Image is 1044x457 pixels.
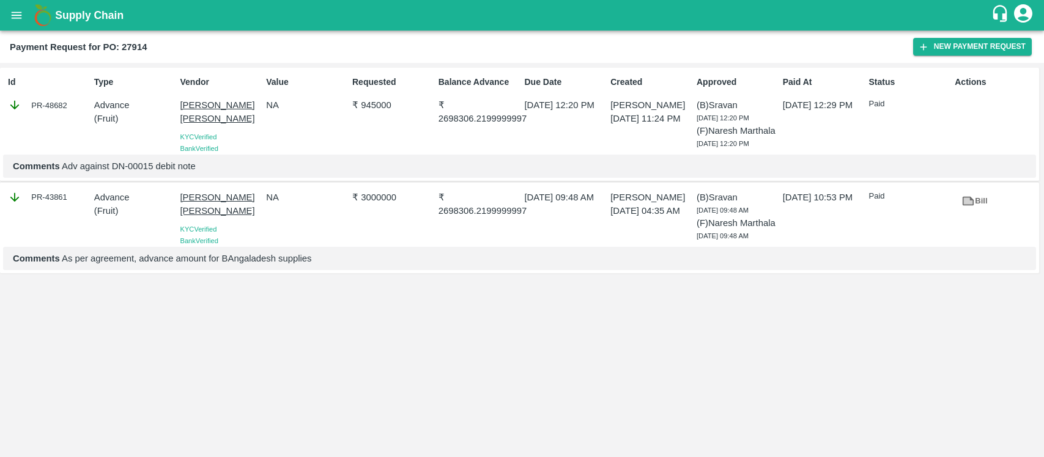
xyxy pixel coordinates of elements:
p: As per agreement, advance amount for BAngaladesh supplies [13,252,1026,265]
div: customer-support [991,4,1012,26]
span: [DATE] 12:20 PM [697,114,749,122]
b: Comments [13,254,60,263]
p: [PERSON_NAME] [610,191,692,204]
span: Bank Verified [180,145,218,152]
p: NA [266,191,347,204]
span: KYC Verified [180,225,217,233]
p: [DATE] 10:53 PM [783,191,864,204]
p: (F) Naresh Marthala [697,124,778,137]
p: (B) Sravan [697,98,778,112]
p: Vendor [180,76,262,89]
p: ₹ 2698306.2199999997 [439,191,520,218]
p: Balance Advance [439,76,520,89]
p: Due Date [525,76,606,89]
b: Supply Chain [55,9,124,21]
a: Bill [955,191,994,212]
button: open drawer [2,1,31,29]
p: NA [266,98,347,112]
img: logo [31,3,55,27]
b: Comments [13,161,60,171]
p: Paid [869,191,950,202]
span: Bank Verified [180,237,218,244]
p: [DATE] 12:29 PM [783,98,864,112]
p: [DATE] 12:20 PM [525,98,606,112]
p: Type [94,76,176,89]
p: (B) Sravan [697,191,778,204]
p: ₹ 3000000 [352,191,434,204]
p: Status [869,76,950,89]
p: ( Fruit ) [94,112,176,125]
p: Advance [94,98,176,112]
p: Adv against DN-00015 debit note [13,159,1026,173]
div: account of current user [1012,2,1034,28]
p: Value [266,76,347,89]
p: ( Fruit ) [94,204,176,218]
p: ₹ 945000 [352,98,434,112]
button: New Payment Request [913,38,1032,56]
p: [PERSON_NAME] [PERSON_NAME] [180,98,262,126]
p: Requested [352,76,434,89]
span: [DATE] 09:48 AM [697,207,749,214]
span: [DATE] 12:20 PM [697,140,749,147]
span: KYC Verified [180,133,217,141]
span: [DATE] 09:48 AM [697,232,749,239]
p: Approved [697,76,778,89]
p: Paid [869,98,950,110]
b: Payment Request for PO: 27914 [10,42,147,52]
a: Supply Chain [55,7,991,24]
p: Actions [955,76,1036,89]
p: Paid At [783,76,864,89]
p: [PERSON_NAME] [PERSON_NAME] [180,191,262,218]
p: Created [610,76,692,89]
p: [DATE] 11:24 PM [610,112,692,125]
div: PR-43861 [8,191,89,204]
p: (F) Naresh Marthala [697,216,778,230]
p: [DATE] 04:35 AM [610,204,692,218]
p: ₹ 2698306.2199999997 [439,98,520,126]
p: Advance [94,191,176,204]
div: PR-48682 [8,98,89,112]
p: [PERSON_NAME] [610,98,692,112]
p: [DATE] 09:48 AM [525,191,606,204]
p: Id [8,76,89,89]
